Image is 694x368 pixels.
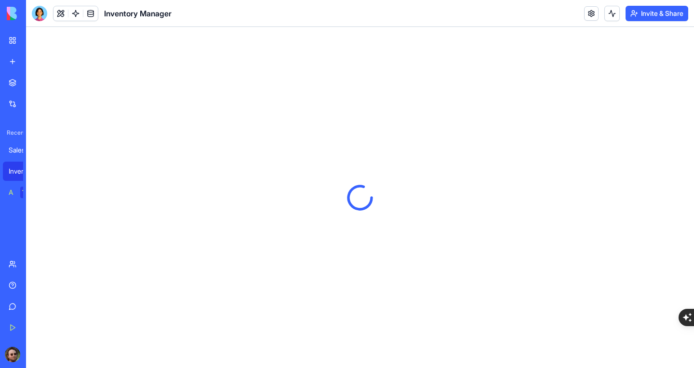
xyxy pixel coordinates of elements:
div: Sales Order Hub [9,145,36,155]
img: ACg8ocLOzJOMfx9isZ1m78W96V-9B_-F0ZO2mgTmhXa4GGAzbULkhUdz=s96-c [5,347,20,362]
button: Invite & Share [626,6,688,21]
a: Sales Order Hub [3,140,41,160]
img: logo [7,7,67,20]
a: AI Logo GeneratorTRY [3,183,41,202]
span: Recent [3,129,23,137]
div: AI Logo Generator [9,188,13,197]
a: Inventory Manager [3,162,41,181]
div: Inventory Manager [9,166,36,176]
span: Inventory Manager [104,8,172,19]
div: TRY [20,187,36,198]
